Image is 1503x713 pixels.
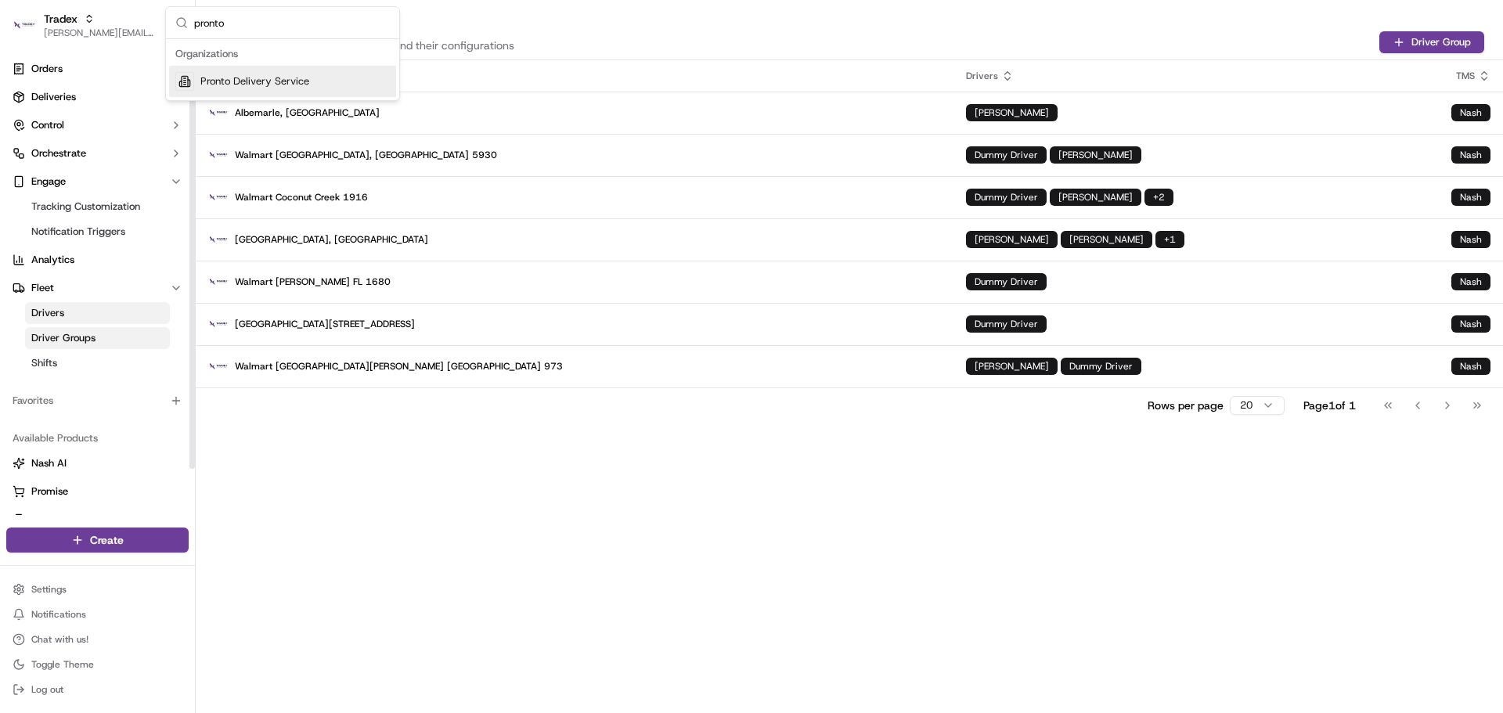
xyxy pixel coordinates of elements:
[31,175,66,189] span: Engage
[44,27,156,39] span: [PERSON_NAME][EMAIL_ADDRESS][DOMAIN_NAME]
[25,352,170,374] a: Shifts
[156,388,189,400] span: Pylon
[33,149,61,178] img: 8571987876998_91fb9ceb93ad5c398215_72.jpg
[13,484,182,499] a: Promise
[6,578,189,600] button: Settings
[1155,231,1184,248] div: + 1
[49,243,127,255] span: [PERSON_NAME]
[31,456,67,470] span: Nash AI
[1069,360,1133,373] span: Dummy Driver
[975,360,1049,373] span: [PERSON_NAME]
[1058,149,1133,161] span: [PERSON_NAME]
[6,169,189,194] button: Engage
[1451,70,1490,82] div: TMS
[31,484,68,499] span: Promise
[9,344,126,372] a: 📗Knowledge Base
[208,355,230,377] img: 1679586894394
[13,513,182,527] a: Product Catalog
[130,285,135,297] span: •
[139,243,171,255] span: [DATE]
[975,106,1049,119] span: [PERSON_NAME]
[1451,358,1490,375] div: Nash
[975,149,1038,161] span: Dummy Driver
[166,39,399,100] div: Suggestions
[139,285,171,297] span: [DATE]
[16,16,47,47] img: Nash
[975,233,1049,246] span: [PERSON_NAME]
[208,229,941,250] p: [GEOGRAPHIC_DATA], [GEOGRAPHIC_DATA]
[31,356,57,370] span: Shifts
[208,355,941,377] p: Walmart [GEOGRAPHIC_DATA][PERSON_NAME] [GEOGRAPHIC_DATA] 973
[25,302,170,324] a: Drivers
[169,42,396,66] div: Organizations
[6,628,189,650] button: Chat with us!
[16,203,105,216] div: Past conversations
[1451,104,1490,121] div: Nash
[194,7,390,38] input: Search...
[31,350,120,366] span: Knowledge Base
[31,200,140,214] span: Tracking Customization
[208,229,230,250] img: 1679586894394
[6,388,189,413] div: Favorites
[1379,31,1484,53] button: Driver Group
[31,253,74,267] span: Analytics
[31,281,54,295] span: Fleet
[148,350,251,366] span: API Documentation
[31,90,76,104] span: Deliveries
[208,313,230,335] img: 1679586894394
[41,101,282,117] input: Got a question? Start typing here...
[208,70,941,82] div: Name
[1069,233,1144,246] span: [PERSON_NAME]
[31,683,63,696] span: Log out
[1303,398,1356,413] div: Page 1 of 1
[6,113,189,138] button: Control
[208,102,941,124] p: Albemarle, [GEOGRAPHIC_DATA]
[1451,315,1490,333] div: Nash
[1451,273,1490,290] div: Nash
[25,221,170,243] a: Notification Triggers
[31,118,64,132] span: Control
[6,85,189,110] a: Deliveries
[200,74,309,88] span: Pronto Delivery Service
[1451,189,1490,206] div: Nash
[49,285,127,297] span: [PERSON_NAME]
[13,13,38,38] img: Tradex
[6,654,189,675] button: Toggle Theme
[6,141,189,166] button: Orchestrate
[975,191,1038,203] span: Dummy Driver
[208,271,230,293] img: 1679586894394
[31,306,64,320] span: Drivers
[70,165,215,178] div: We're available if you need us!
[6,451,189,476] button: Nash AI
[31,331,96,345] span: Driver Groups
[208,186,941,208] p: Walmart Coconut Creek 1916
[6,603,189,625] button: Notifications
[31,608,86,621] span: Notifications
[1451,231,1490,248] div: Nash
[130,243,135,255] span: •
[6,507,189,532] button: Product Catalog
[208,313,941,335] p: [GEOGRAPHIC_DATA][STREET_ADDRESS]
[16,228,41,253] img: Jeff Sasse
[25,327,170,349] a: Driver Groups
[1451,146,1490,164] div: Nash
[70,149,257,165] div: Start new chat
[1058,191,1133,203] span: [PERSON_NAME]
[31,658,94,671] span: Toggle Theme
[16,270,41,295] img: Jeff Sasse
[6,528,189,553] button: Create
[16,63,285,88] p: Welcome 👋
[266,154,285,173] button: Start new chat
[31,146,86,160] span: Orchestrate
[208,144,941,166] p: Walmart [GEOGRAPHIC_DATA], [GEOGRAPHIC_DATA] 5930
[44,11,77,27] button: Tradex
[1144,189,1173,206] div: + 2
[975,275,1038,288] span: Dummy Driver
[132,351,145,364] div: 💻
[208,271,941,293] p: Walmart [PERSON_NAME] FL 1680
[31,513,106,527] span: Product Catalog
[6,56,189,81] a: Orders
[975,318,1038,330] span: Dummy Driver
[13,456,182,470] a: Nash AI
